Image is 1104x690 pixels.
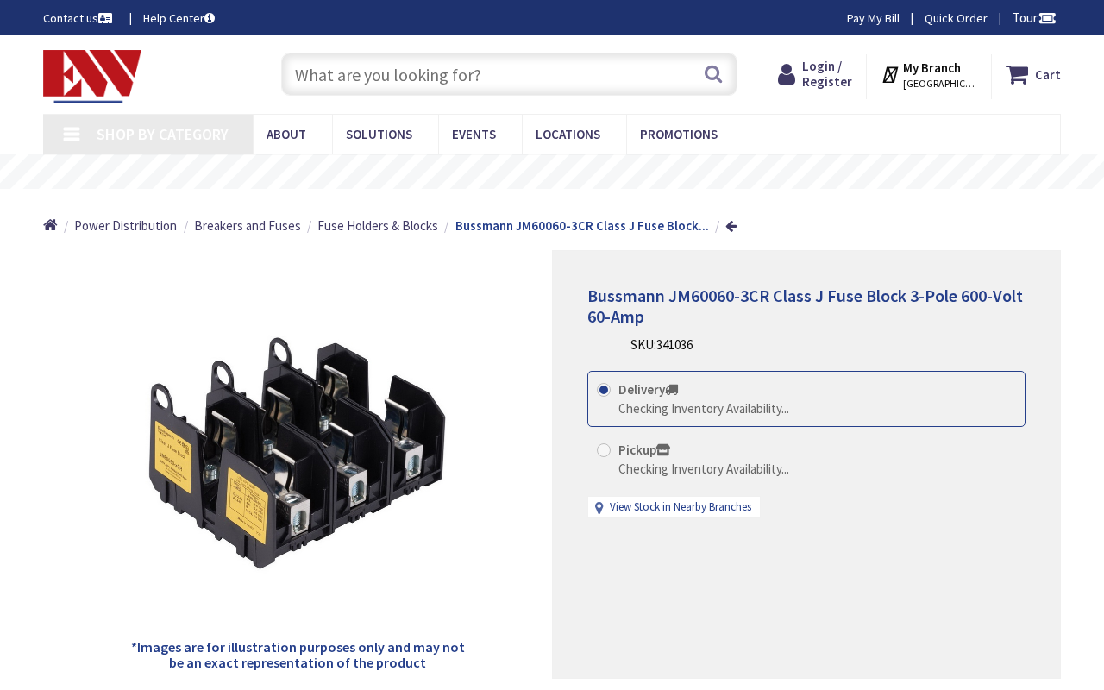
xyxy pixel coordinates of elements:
[618,442,670,458] strong: Pickup
[194,217,301,234] span: Breakers and Fuses
[630,336,693,354] div: SKU:
[143,9,215,27] a: Help Center
[903,77,976,91] span: [GEOGRAPHIC_DATA], [GEOGRAPHIC_DATA]
[194,216,301,235] a: Breakers and Fuses
[925,9,988,27] a: Quick Order
[267,126,306,142] span: About
[74,216,177,235] a: Power Distribution
[778,59,852,90] a: Login / Register
[536,126,600,142] span: Locations
[43,50,141,103] img: Electrical Wholesalers, Inc.
[802,58,852,90] span: Login / Register
[618,460,789,478] div: Checking Inventory Availability...
[903,60,961,76] strong: My Branch
[97,124,229,144] span: Shop By Category
[618,381,678,398] strong: Delivery
[881,59,976,90] div: My Branch [GEOGRAPHIC_DATA], [GEOGRAPHIC_DATA]
[317,217,438,234] span: Fuse Holders & Blocks
[452,126,496,142] span: Events
[346,126,412,142] span: Solutions
[640,126,718,142] span: Promotions
[1035,59,1061,90] strong: Cart
[618,399,789,417] div: Checking Inventory Availability...
[410,163,725,182] rs-layer: Free Same Day Pickup at 19 Locations
[656,336,693,353] span: 341036
[281,53,737,96] input: What are you looking for?
[43,9,116,27] a: Contact us
[455,217,709,234] strong: Bussmann JM60060-3CR Class J Fuse Block...
[125,280,471,626] img: Bussmann JM60060-3CR Class J Fuse Block 3-Pole 600-Volt 60-Amp
[1013,9,1057,26] span: Tour
[610,499,751,516] a: View Stock in Nearby Branches
[587,285,1023,327] span: Bussmann JM60060-3CR Class J Fuse Block 3-Pole 600-Volt 60-Amp
[124,640,470,670] h5: *Images are for illustration purposes only and may not be an exact representation of the product
[317,216,438,235] a: Fuse Holders & Blocks
[1006,59,1061,90] a: Cart
[847,9,900,27] a: Pay My Bill
[74,217,177,234] span: Power Distribution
